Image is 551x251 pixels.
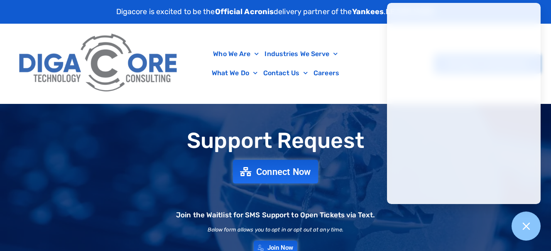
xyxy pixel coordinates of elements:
[311,64,342,83] a: Careers
[4,129,547,153] h1: Support Request
[209,64,260,83] a: What We Do
[116,6,435,17] p: Digacore is excited to be the delivery partner of the .
[233,160,318,184] a: Connect Now
[210,44,262,64] a: Who We Are
[387,3,541,204] iframe: Chatgenie Messenger
[267,245,294,251] span: Join Now
[386,7,435,16] a: LEARN MORE
[208,227,344,232] h2: Below form allows you to opt in or opt out at any time.
[215,7,274,16] strong: Official Acronis
[176,212,375,219] h2: Join the Waitlist for SMS Support to Open Tickets via Text.
[352,7,384,16] strong: Yankees
[15,28,183,99] img: Digacore Logo
[187,44,364,83] nav: Menu
[260,64,311,83] a: Contact Us
[256,167,311,176] span: Connect Now
[262,44,340,64] a: Industries We Serve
